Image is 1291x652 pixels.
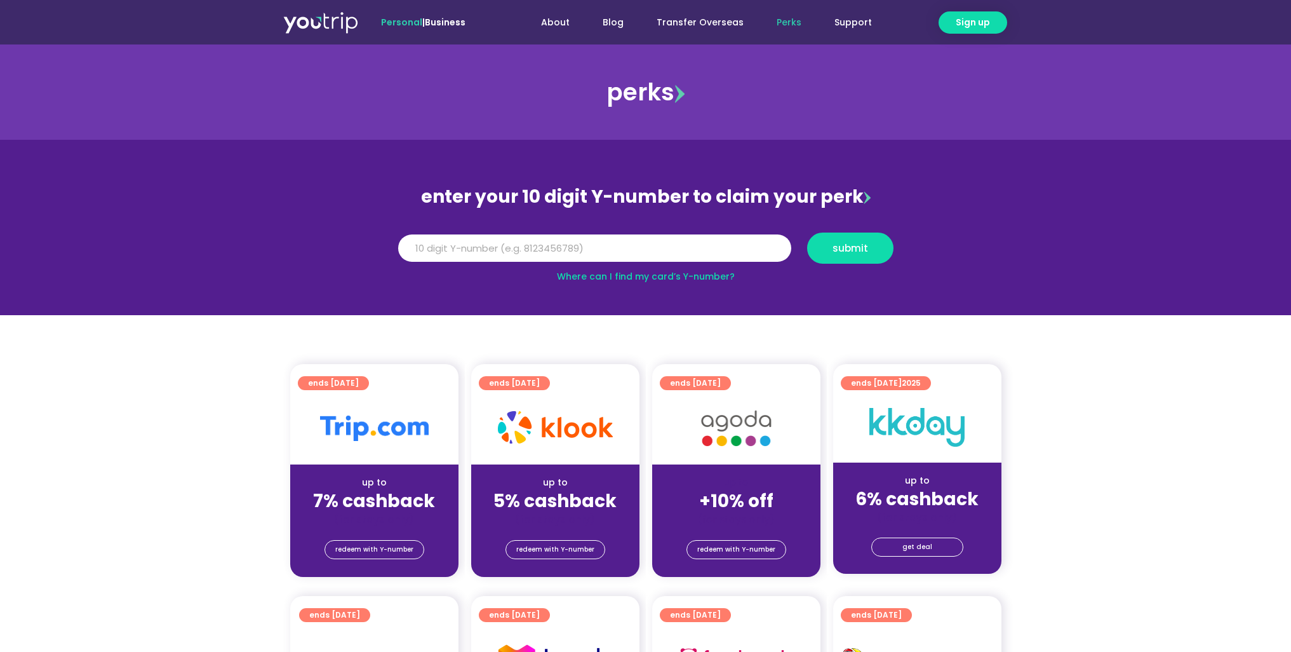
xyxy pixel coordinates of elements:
span: get deal [902,538,932,556]
a: ends [DATE] [298,376,369,390]
a: ends [DATE] [660,608,731,622]
form: Y Number [398,233,893,273]
span: redeem with Y-number [697,541,775,559]
span: ends [DATE] [308,376,359,390]
a: About [525,11,586,34]
nav: Menu [500,11,888,34]
a: Transfer Overseas [640,11,760,34]
span: Personal [381,16,422,29]
span: ends [DATE] [489,608,540,622]
strong: 6% cashback [855,487,979,512]
a: ends [DATE] [479,608,550,622]
a: redeem with Y-number [324,540,424,559]
a: redeem with Y-number [686,540,786,559]
strong: +10% off [699,489,773,513]
span: | [381,16,465,29]
div: (for stays only) [300,513,448,526]
span: ends [DATE] [851,376,921,390]
a: Sign up [939,11,1007,34]
div: up to [481,476,629,489]
a: Support [818,11,888,34]
div: up to [843,474,991,487]
span: up to [725,476,748,489]
a: redeem with Y-number [505,540,605,559]
span: redeem with Y-number [516,541,594,559]
a: get deal [871,538,963,557]
button: submit [807,233,893,264]
div: enter your 10 digit Y-number to claim your perk [392,180,900,214]
span: submit [833,243,868,253]
span: 2025 [902,377,921,388]
div: (for stays only) [662,513,810,526]
span: ends [DATE] [489,376,540,390]
strong: 5% cashback [493,489,617,513]
div: (for stays only) [843,511,991,524]
span: ends [DATE] [670,608,721,622]
span: Sign up [956,16,990,29]
span: ends [DATE] [670,376,721,390]
span: ends [DATE] [309,608,360,622]
div: up to [300,476,448,489]
a: ends [DATE] [479,376,550,390]
span: ends [DATE] [851,608,902,622]
div: (for stays only) [481,513,629,526]
a: ends [DATE]2025 [841,376,931,390]
span: redeem with Y-number [335,541,413,559]
strong: 7% cashback [313,489,435,513]
input: 10 digit Y-number (e.g. 8123456789) [398,234,791,262]
a: ends [DATE] [660,376,731,390]
a: ends [DATE] [841,608,912,622]
a: ends [DATE] [299,608,370,622]
a: Perks [760,11,818,34]
a: Blog [586,11,640,34]
a: Business [425,16,465,29]
a: Where can I find my card’s Y-number? [557,270,735,283]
